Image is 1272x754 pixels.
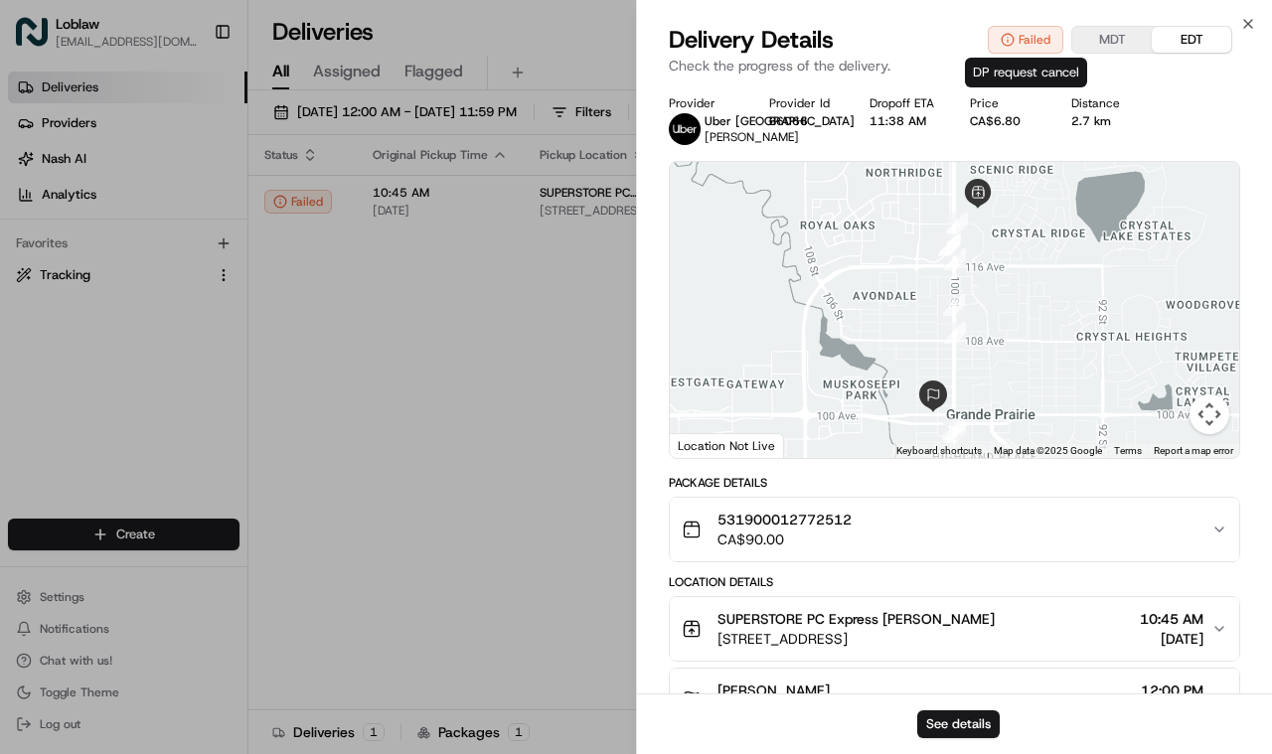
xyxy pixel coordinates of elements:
a: Open this area in Google Maps (opens a new window) [675,432,740,458]
div: 📗 [20,446,36,462]
button: Keyboard shortcuts [896,444,982,458]
div: Provider [669,95,737,111]
span: SUPERSTORE PC Express [PERSON_NAME] [717,609,995,629]
div: 6 [946,213,968,234]
div: 11:38 AM [870,113,938,129]
p: Welcome 👋 [20,79,362,111]
span: [PERSON_NAME] [705,129,799,145]
span: [PERSON_NAME] [717,680,830,700]
img: uber-new-logo.jpeg [669,113,701,145]
button: Map camera controls [1190,394,1229,434]
span: Map data ©2025 Google [994,445,1102,456]
div: Location Not Live [670,433,784,458]
div: 4 [944,322,966,344]
a: Powered byPylon [140,492,240,508]
div: 💻 [168,446,184,462]
span: [DATE] [1140,629,1203,649]
div: 9 [943,294,965,316]
div: 8 [938,234,960,256]
span: CA$90.00 [717,529,852,549]
img: Klarizel Pensader [20,289,52,321]
div: Distance [1071,95,1140,111]
button: B6066 [769,113,808,129]
div: 3 [944,421,966,443]
span: Knowledge Base [40,444,152,464]
div: Past conversations [20,258,127,274]
input: Clear [52,128,328,149]
img: 1736555255976-a54dd68f-1ca7-489b-9aae-adbdc363a1c4 [40,309,56,325]
div: Package Details [669,475,1240,491]
span: • [165,362,172,377]
div: We're available if you need us! [89,210,273,226]
div: DP request cancel [965,58,1087,87]
a: Report a map error [1154,445,1233,456]
button: See details [917,710,1000,738]
div: 10 [942,418,964,440]
a: Terms [1114,445,1142,456]
span: API Documentation [188,444,319,464]
img: 1736555255976-a54dd68f-1ca7-489b-9aae-adbdc363a1c4 [20,190,56,226]
div: Start new chat [89,190,326,210]
span: 12:18 PM [179,308,235,324]
div: Dropoff ETA [870,95,938,111]
span: 531900012772512 [717,510,852,529]
span: [DATE] [176,362,217,377]
span: Pylon [198,493,240,508]
div: Provider Id [769,95,838,111]
div: 5 [944,248,966,270]
a: 📗Knowledge Base [12,436,160,472]
button: 531900012772512CA$90.00 [670,498,1239,561]
div: 7 [939,233,961,255]
img: Nash [20,20,60,60]
span: Delivery Details [669,24,834,56]
p: Check the progress of the delivery. [669,56,1240,75]
span: Uber [GEOGRAPHIC_DATA] [705,113,855,129]
button: MDT [1072,27,1152,53]
span: [STREET_ADDRESS] [717,629,995,649]
button: See all [308,254,362,278]
button: [PERSON_NAME]12:00 PM [670,669,1239,732]
img: Google [675,432,740,458]
div: Location Details [669,574,1240,590]
button: Start new chat [338,196,362,220]
span: [PERSON_NAME] [62,362,161,377]
button: Failed [988,26,1063,54]
img: 1724597045416-56b7ee45-8013-43a0-a6f9-03cb97ddad50 [42,190,78,226]
button: SUPERSTORE PC Express [PERSON_NAME][STREET_ADDRESS]10:45 AM[DATE] [670,597,1239,661]
div: Price [970,95,1038,111]
div: 2.7 km [1071,113,1140,129]
span: 10:45 AM [1140,609,1203,629]
a: 💻API Documentation [160,436,327,472]
img: Jandy Espique [20,343,52,375]
span: • [168,308,175,324]
div: CA$6.80 [970,113,1038,129]
button: EDT [1152,27,1231,53]
img: 1736555255976-a54dd68f-1ca7-489b-9aae-adbdc363a1c4 [40,363,56,378]
span: Klarizel Pensader [62,308,164,324]
span: 12:00 PM [1141,680,1203,700]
